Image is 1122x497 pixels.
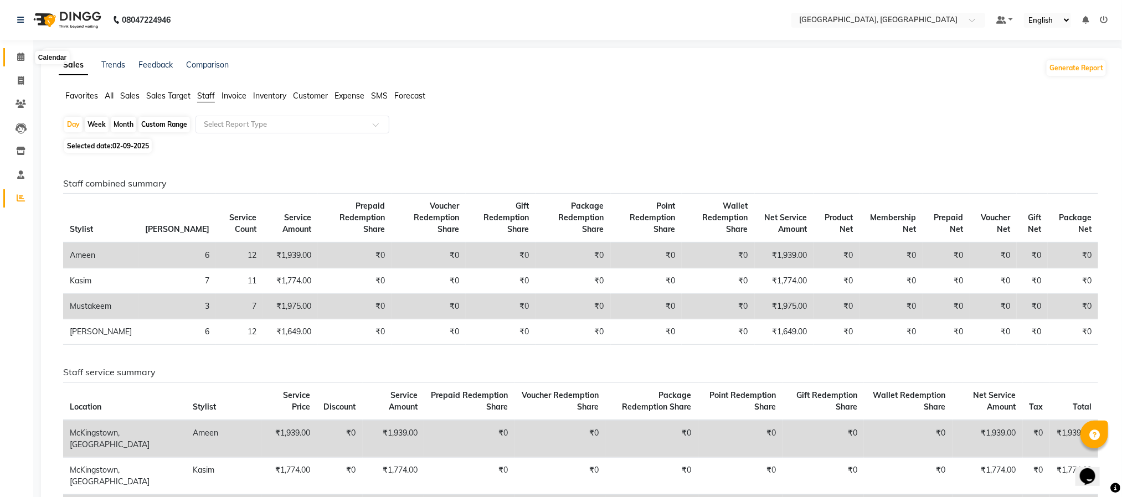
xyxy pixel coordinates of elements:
td: ₹0 [1048,268,1098,294]
td: ₹0 [923,294,970,319]
span: Service Count [229,213,256,234]
td: ₹0 [814,294,859,319]
span: Point Redemption Share [709,390,776,412]
span: Service Price [284,390,311,412]
td: ₹0 [536,319,611,345]
h6: Staff service summary [63,367,1098,377]
td: ₹0 [970,268,1017,294]
td: ₹0 [605,457,698,494]
span: Prepaid Redemption Share [339,201,385,234]
td: ₹0 [318,319,392,345]
span: Stylist [193,402,216,412]
span: Gift Redemption Share [796,390,857,412]
span: Membership Net [871,213,917,234]
b: 08047224946 [122,4,171,35]
td: ₹0 [1048,294,1098,319]
td: ₹1,774.00 [953,457,1023,494]
td: ₹1,939.00 [1050,420,1098,458]
td: ₹0 [783,457,864,494]
span: Voucher Net [981,213,1010,234]
span: Prepaid Net [934,213,964,234]
td: 6 [138,242,216,268]
td: ₹0 [1017,242,1048,268]
span: Voucher Redemption Share [522,390,599,412]
span: Sales [120,91,140,101]
td: 11 [216,268,263,294]
td: ₹0 [317,457,363,494]
td: ₹0 [466,242,536,268]
td: ₹0 [783,420,864,458]
td: Ameen [186,420,261,458]
td: ₹0 [859,242,923,268]
td: ₹1,939.00 [261,420,317,458]
iframe: chat widget [1075,453,1111,486]
td: ₹0 [864,420,952,458]
td: ₹0 [864,457,952,494]
td: ₹0 [698,457,783,494]
td: ₹0 [392,268,466,294]
td: ₹1,939.00 [953,420,1023,458]
span: Service Amount [389,390,418,412]
span: Sales Target [146,91,191,101]
span: Package Net [1059,213,1092,234]
span: Gift Redemption Share [483,201,529,234]
button: Generate Report [1047,60,1106,76]
span: Prepaid Redemption Share [431,390,508,412]
td: McKingstown, [GEOGRAPHIC_DATA] [63,457,186,494]
td: ₹0 [1017,268,1048,294]
td: ₹0 [536,268,611,294]
span: Wallet Redemption Share [703,201,748,234]
td: ₹0 [1048,319,1098,345]
div: Month [111,117,136,132]
span: Service Amount [282,213,311,234]
td: ₹0 [318,294,392,319]
td: ₹0 [515,420,606,458]
td: ₹1,939.00 [755,242,814,268]
span: SMS [371,91,388,101]
span: 02-09-2025 [112,142,149,150]
a: Trends [101,60,125,70]
h6: Staff combined summary [63,178,1098,189]
div: Day [64,117,83,132]
td: ₹0 [424,457,515,494]
span: Net Service Amount [974,390,1016,412]
td: Mustakeem [63,294,138,319]
span: All [105,91,114,101]
td: ₹0 [970,319,1017,345]
span: Voucher Redemption Share [414,201,459,234]
td: ₹0 [466,319,536,345]
td: ₹1,975.00 [755,294,814,319]
span: Gift Net [1028,213,1041,234]
td: ₹0 [536,294,611,319]
td: ₹0 [466,268,536,294]
td: ₹0 [392,319,466,345]
td: ₹0 [392,294,466,319]
a: Feedback [138,60,173,70]
span: Package Redemption Share [559,201,604,234]
td: ₹0 [923,319,970,345]
td: ₹0 [1017,294,1048,319]
td: 7 [138,268,216,294]
td: ₹0 [970,294,1017,319]
span: Wallet Redemption Share [873,390,946,412]
td: ₹0 [698,420,783,458]
td: ₹0 [682,294,755,319]
td: ₹0 [814,319,859,345]
td: Ameen [63,242,138,268]
td: ₹1,649.00 [263,319,318,345]
td: ₹0 [1023,457,1050,494]
td: ₹1,774.00 [1050,457,1098,494]
span: Point Redemption Share [630,201,675,234]
td: ₹1,774.00 [263,268,318,294]
span: Forecast [394,91,425,101]
td: ₹0 [611,268,682,294]
td: ₹0 [859,268,923,294]
td: ₹0 [682,242,755,268]
td: ₹0 [814,268,859,294]
span: Total [1073,402,1092,412]
span: Discount [324,402,356,412]
img: logo [28,4,104,35]
td: ₹0 [682,268,755,294]
div: Week [85,117,109,132]
td: 12 [216,242,263,268]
